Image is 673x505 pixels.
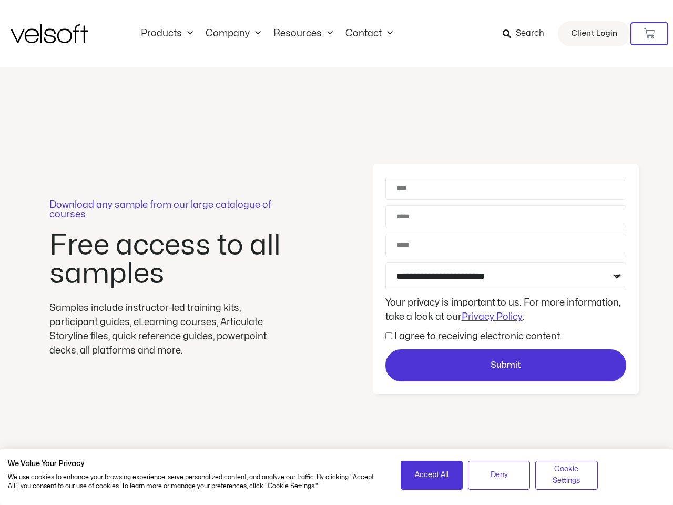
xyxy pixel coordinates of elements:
a: ResourcesMenu Toggle [267,28,339,39]
label: I agree to receiving electronic content [394,332,560,341]
div: Samples include instructor-led training kits, participant guides, eLearning courses, Articulate S... [49,301,286,358]
a: ContactMenu Toggle [339,28,399,39]
p: Download any sample from our large catalogue of courses [49,200,286,219]
p: We use cookies to enhance your browsing experience, serve personalized content, and analyze our t... [8,473,385,491]
h2: We Value Your Privacy [8,459,385,469]
span: Accept All [415,469,448,481]
nav: Menu [135,28,399,39]
button: Accept all cookies [401,461,463,490]
span: Cookie Settings [542,463,590,487]
a: CompanyMenu Toggle [199,28,267,39]
a: ProductsMenu Toggle [135,28,199,39]
button: Submit [385,349,626,382]
a: Search [503,25,552,43]
span: Search [516,27,544,41]
a: Client Login [558,21,630,46]
a: Privacy Policy [462,312,523,321]
button: Deny all cookies [468,461,530,490]
span: Deny [491,469,508,481]
div: Your privacy is important to us. For more information, take a look at our . [383,296,629,324]
span: Submit [491,359,521,372]
button: Adjust cookie preferences [535,461,597,490]
img: Velsoft Training Materials [11,24,88,43]
h2: Free access to all samples [49,231,286,288]
span: Client Login [571,27,617,41]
